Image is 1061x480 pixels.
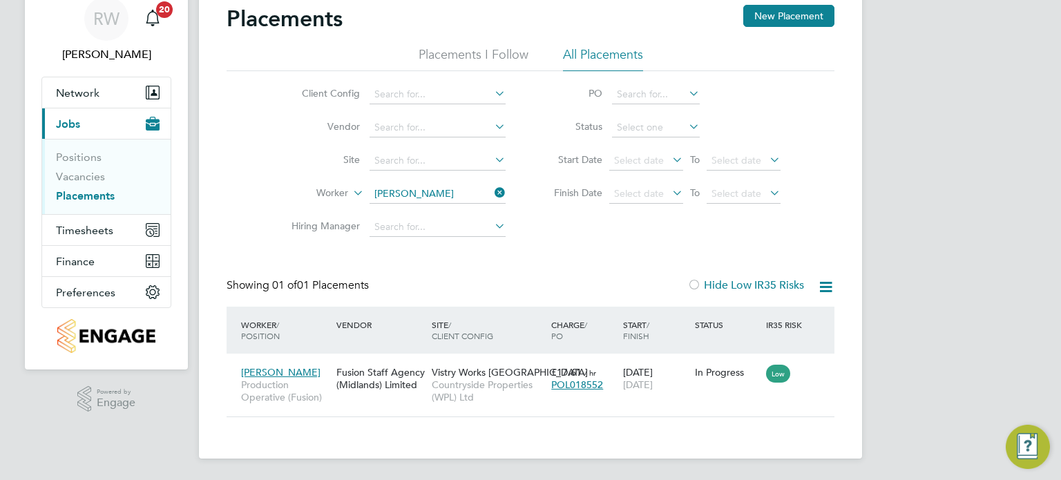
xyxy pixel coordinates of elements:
span: Countryside Properties (WPL) Ltd [432,378,544,403]
span: Powered by [97,386,135,398]
span: Select date [614,154,664,166]
a: Positions [56,151,102,164]
span: [DATE] [623,378,653,391]
a: [PERSON_NAME]Production Operative (Fusion)Fusion Staff Agency (Midlands) LimitedVistry Works [GEO... [238,358,834,370]
span: To [686,151,704,169]
input: Search for... [370,151,506,171]
span: 01 of [272,278,297,292]
button: Jobs [42,108,171,139]
div: Fusion Staff Agency (Midlands) Limited [333,359,428,398]
div: In Progress [695,366,760,378]
span: £17.61 [551,366,582,378]
a: Powered byEngage [77,386,136,412]
span: Select date [711,187,761,200]
div: IR35 Risk [763,312,810,337]
button: New Placement [743,5,834,27]
div: Jobs [42,139,171,214]
input: Search for... [612,85,700,104]
a: Go to home page [41,319,171,353]
span: Select date [614,187,664,200]
div: Vendor [333,312,428,337]
label: Finish Date [540,186,602,199]
span: Vistry Works [GEOGRAPHIC_DATA] [432,366,588,378]
span: Production Operative (Fusion) [241,378,329,403]
button: Network [42,77,171,108]
label: Start Date [540,153,602,166]
label: Vendor [280,120,360,133]
span: Low [766,365,790,383]
span: Jobs [56,117,80,131]
span: Network [56,86,99,99]
button: Preferences [42,277,171,307]
button: Engage Resource Center [1006,425,1050,469]
span: To [686,184,704,202]
label: Client Config [280,87,360,99]
span: Preferences [56,286,115,299]
span: [PERSON_NAME] [241,366,321,378]
label: Hide Low IR35 Risks [687,278,804,292]
span: Engage [97,397,135,409]
h2: Placements [227,5,343,32]
span: / PO [551,319,587,341]
span: Select date [711,154,761,166]
input: Search for... [370,184,506,204]
img: countryside-properties-logo-retina.png [57,319,155,353]
div: Site [428,312,548,348]
span: / hr [584,367,596,378]
div: [DATE] [620,359,691,398]
span: POL018552 [551,378,603,391]
input: Search for... [370,118,506,137]
button: Finance [42,246,171,276]
button: Timesheets [42,215,171,245]
span: / Position [241,319,280,341]
div: Worker [238,312,333,348]
label: Hiring Manager [280,220,360,232]
span: Timesheets [56,224,113,237]
input: Select one [612,118,700,137]
span: Richard Walsh [41,46,171,63]
span: / Client Config [432,319,493,341]
label: Site [280,153,360,166]
label: Worker [269,186,348,200]
a: Placements [56,189,115,202]
a: Vacancies [56,170,105,183]
div: Status [691,312,763,337]
li: Placements I Follow [419,46,528,71]
span: 01 Placements [272,278,369,292]
div: Charge [548,312,620,348]
input: Search for... [370,85,506,104]
span: 20 [156,1,173,18]
span: RW [93,10,120,28]
span: / Finish [623,319,649,341]
input: Search for... [370,218,506,237]
li: All Placements [563,46,643,71]
div: Showing [227,278,372,293]
label: Status [540,120,602,133]
span: Finance [56,255,95,268]
label: PO [540,87,602,99]
div: Start [620,312,691,348]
